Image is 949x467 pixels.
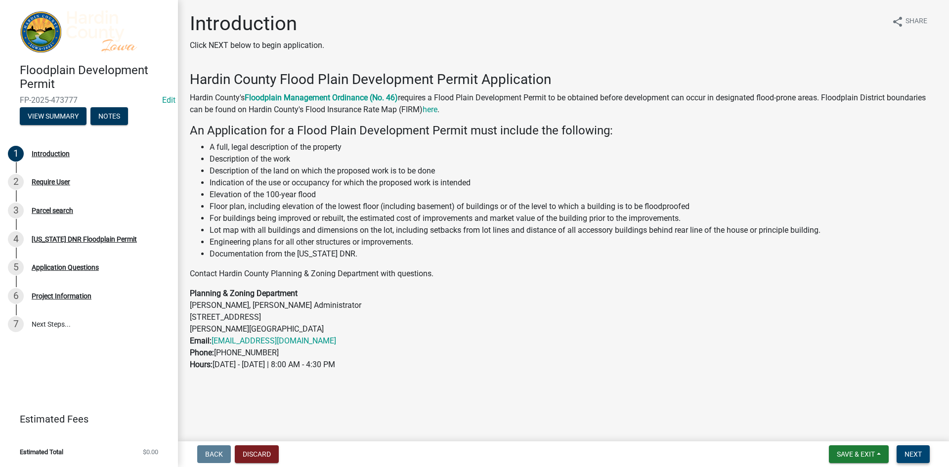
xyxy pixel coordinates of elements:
[245,93,398,102] a: Floodplain Management Ordinance (No. 46)
[8,231,24,247] div: 4
[190,124,937,138] h4: An Application for a Flood Plain Development Permit must include the following:
[190,336,212,345] strong: Email:
[190,289,298,298] strong: Planning & Zoning Department
[32,178,70,185] div: Require User
[837,450,875,458] span: Save & Exit
[90,107,128,125] button: Notes
[20,107,86,125] button: View Summary
[210,212,937,224] li: For buildings being improved or rebuilt, the estimated cost of improvements and market value of t...
[20,449,63,455] span: Estimated Total
[210,153,937,165] li: Description of the work
[8,316,24,332] div: 7
[190,12,324,36] h1: Introduction
[32,293,91,299] div: Project Information
[892,16,904,28] i: share
[197,445,231,463] button: Back
[829,445,889,463] button: Save & Exit
[210,224,937,236] li: Lot map with all buildings and dimensions on the lot, including setbacks from lot lines and dista...
[32,236,137,243] div: [US_STATE] DNR Floodplain Permit
[897,445,930,463] button: Next
[190,40,324,51] p: Click NEXT below to begin application.
[20,95,158,105] span: FP-2025-473777
[210,248,937,260] li: Documentation from the [US_STATE] DNR.
[210,165,937,177] li: Description of the land on which the proposed work is to be done
[20,113,86,121] wm-modal-confirm: Summary
[32,150,70,157] div: Introduction
[884,12,935,31] button: shareShare
[210,236,937,248] li: Engineering plans for all other structures or improvements.
[906,16,927,28] span: Share
[190,288,937,371] p: [PERSON_NAME], [PERSON_NAME] Administrator [STREET_ADDRESS] [PERSON_NAME][GEOGRAPHIC_DATA] [PHONE...
[20,10,162,53] img: Hardin County, Iowa
[8,259,24,275] div: 5
[423,105,437,114] a: here
[32,264,99,271] div: Application Questions
[8,409,162,429] a: Estimated Fees
[210,201,937,212] li: Floor plan, including elevation of the lowest floor (including basement) of buildings or of the l...
[235,445,279,463] button: Discard
[20,63,170,92] h4: Floodplain Development Permit
[143,449,158,455] span: $0.00
[190,71,937,88] h3: Hardin County Flood Plain Development Permit Application
[190,268,937,280] p: Contact Hardin County Planning & Zoning Department with questions.
[8,203,24,218] div: 3
[210,177,937,189] li: Indication of the use or occupancy for which the proposed work is intended
[162,95,175,105] a: Edit
[8,288,24,304] div: 6
[210,189,937,201] li: Elevation of the 100-year flood
[90,113,128,121] wm-modal-confirm: Notes
[162,95,175,105] wm-modal-confirm: Edit Application Number
[8,146,24,162] div: 1
[205,450,223,458] span: Back
[8,174,24,190] div: 2
[905,450,922,458] span: Next
[190,92,937,116] p: Hardin County's requires a Flood Plain Development Permit to be obtained before development can o...
[190,348,214,357] strong: Phone:
[32,207,73,214] div: Parcel search
[190,360,213,369] strong: Hours:
[212,336,336,345] a: [EMAIL_ADDRESS][DOMAIN_NAME]
[210,141,937,153] li: A full, legal description of the property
